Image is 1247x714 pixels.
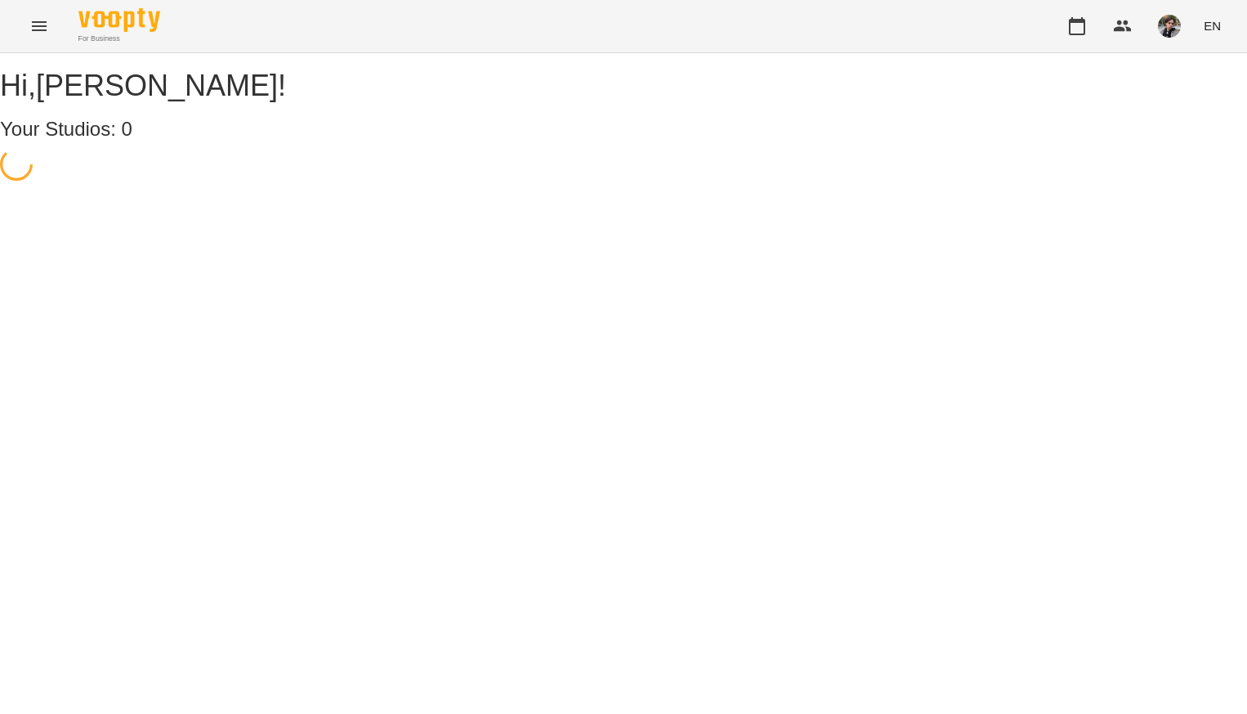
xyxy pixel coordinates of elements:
[1197,11,1227,41] button: EN
[1158,15,1181,38] img: 3324ceff06b5eb3c0dd68960b867f42f.jpeg
[78,8,160,32] img: Voopty Logo
[1204,17,1221,34] span: EN
[78,34,160,44] span: For Business
[122,118,132,140] span: 0
[20,7,59,46] button: Menu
